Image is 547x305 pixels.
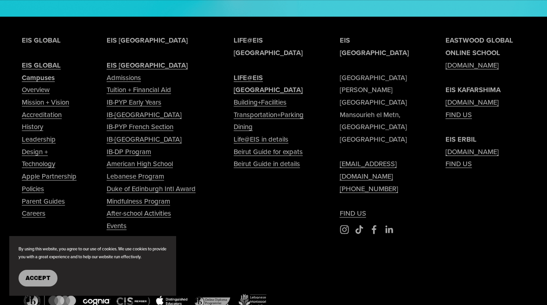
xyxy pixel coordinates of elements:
strong: Campuses [22,73,55,82]
strong: EIS [GEOGRAPHIC_DATA] [107,60,188,70]
a: Beirut Guide in details [234,158,300,170]
strong: LIFE@EIS [GEOGRAPHIC_DATA] [234,35,303,57]
a: IB-[GEOGRAPHIC_DATA] [107,133,182,146]
a: Building+Facilities [234,96,286,109]
a: Mission + Vision [22,96,69,109]
a: IB-DP Program [107,146,151,158]
a: IB-PYP Early Years [107,96,161,109]
a: Dining [234,121,253,133]
button: Accept [19,270,57,286]
strong: EIS GLOBAL [22,60,61,70]
a: Instagram [340,225,349,234]
a: EIS [GEOGRAPHIC_DATA] [107,59,188,72]
a: Apple Partnership [22,170,76,183]
p: [GEOGRAPHIC_DATA] [PERSON_NAME][GEOGRAPHIC_DATA] Mansourieh el Metn, [GEOGRAPHIC_DATA] [GEOGRAPHI... [340,34,420,220]
a: Leadership [22,133,56,146]
a: Events [107,220,127,232]
a: American High School [107,158,173,170]
a: Accreditation [22,109,62,121]
strong: EIS GLOBAL [22,35,61,45]
a: LIFE@EIS [GEOGRAPHIC_DATA] [234,72,313,96]
a: Tuition + Financial Aid [107,84,171,96]
strong: EIS [GEOGRAPHIC_DATA] [107,35,188,45]
strong: LIFE@EIS [GEOGRAPHIC_DATA] [234,73,303,95]
strong: EASTWOOD GLOBAL ONLINE SCHOOL [445,35,513,57]
a: EIS GLOBAL [22,59,61,72]
a: IB-[GEOGRAPHIC_DATA] [107,109,182,121]
a: After-school Activities [107,207,171,220]
a: History [22,121,43,133]
a: Parent Guides [22,195,65,208]
strong: EIS [GEOGRAPHIC_DATA] [340,35,409,57]
a: FIND US [445,158,472,170]
a: IB-PYP French Section [107,121,173,133]
a: [EMAIL_ADDRESS][DOMAIN_NAME] [340,158,420,182]
a: Design + Technology [22,146,80,170]
a: Apply [107,232,124,245]
a: [PHONE_NUMBER] [340,183,398,195]
a: Lebanese Program [107,170,164,183]
a: Admissions [107,72,141,84]
a: TikTok [355,225,364,234]
strong: EIS KAFARSHIMA [445,85,501,94]
a: Life@EIS in details [234,133,288,146]
a: Policies [22,183,44,195]
a: Campuses [22,72,55,84]
p: By using this website, you agree to our use of cookies. We use cookies to provide you with a grea... [19,245,167,261]
a: Facebook [369,225,379,234]
strong: EIS ERBIL [445,134,477,144]
a: Transportation+Parking [234,109,304,121]
a: Careers [22,207,45,220]
a: Overview [22,84,50,96]
a: Beirut Guide for expats [234,146,303,158]
a: [DOMAIN_NAME] [445,146,499,158]
section: Cookie banner [9,236,176,296]
a: [DOMAIN_NAME] [445,96,499,109]
span: Accept [25,275,51,281]
a: FIND US [445,109,472,121]
a: FIND US [340,207,366,220]
a: LinkedIn [384,225,394,234]
a: [DOMAIN_NAME] [445,59,499,72]
a: Duke of Edinburgh Intl Award [107,183,196,195]
a: Mindfulness Program [107,195,170,208]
